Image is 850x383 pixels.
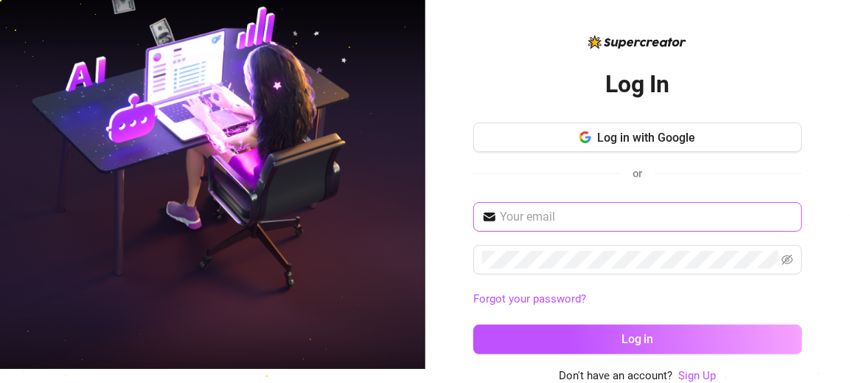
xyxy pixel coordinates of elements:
a: Forgot your password? [473,292,586,306]
button: Log in with Google [473,123,802,152]
a: Sign Up [678,369,716,382]
span: or [633,167,643,180]
input: Your email [500,208,793,226]
a: Forgot your password? [473,291,802,308]
span: eye-invisible [781,254,793,266]
h2: Log In [605,69,670,100]
button: Log in [473,325,802,354]
img: logo-BBDzfeDw.svg [588,35,686,49]
span: Log in [621,332,654,346]
span: Log in with Google [597,131,695,145]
